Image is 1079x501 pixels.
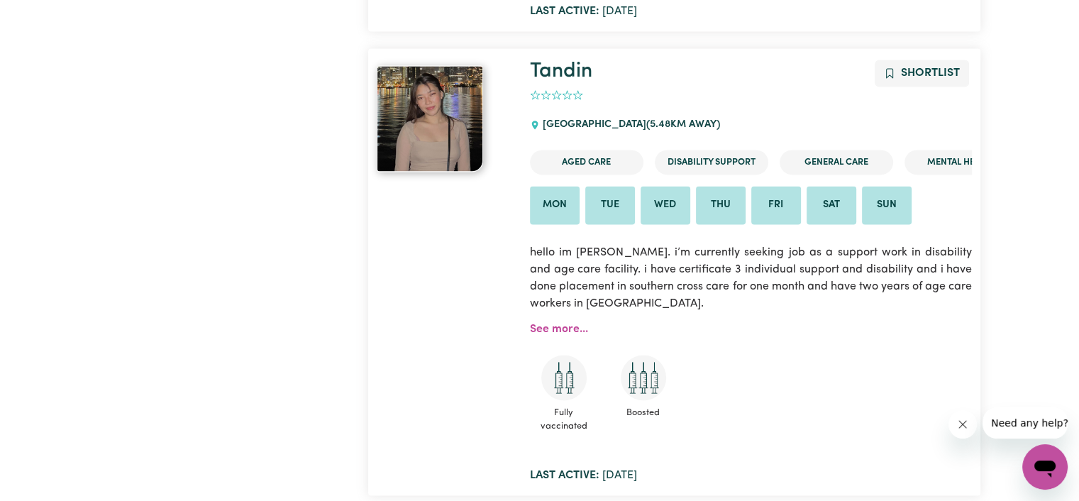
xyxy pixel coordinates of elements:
img: Care and support worker has received 2 doses of COVID-19 vaccine [541,355,587,400]
div: [GEOGRAPHIC_DATA] [530,106,729,144]
li: Available on Sun [862,186,912,224]
div: add rating by typing an integer from 0 to 5 or pressing arrow keys [530,87,583,104]
li: Available on Mon [530,186,580,224]
iframe: Close message [948,410,977,439]
li: Available on Sat [807,186,856,224]
span: [DATE] [530,6,637,17]
span: Fully vaccinated [530,400,598,439]
li: Disability Support [655,150,768,175]
li: Available on Wed [641,186,690,224]
li: General Care [780,150,893,175]
li: Mental Health [904,150,1018,175]
iframe: Button to launch messaging window [1022,444,1068,490]
span: Boosted [609,400,677,425]
li: Available on Fri [751,186,801,224]
iframe: Message from company [983,407,1068,439]
button: Add to shortlist [875,60,969,87]
b: Last active: [530,470,599,481]
span: [DATE] [530,470,637,481]
a: See more... [530,324,588,335]
p: hello im [PERSON_NAME]. i’m currently seeking job as a support work in disability and age care fa... [530,236,972,321]
img: Care and support worker has received booster dose of COVID-19 vaccination [621,355,666,400]
li: Available on Tue [585,186,635,224]
li: Available on Thu [696,186,746,224]
span: Need any help? [9,10,86,21]
li: Aged Care [530,150,643,175]
a: Tandin [377,65,513,172]
span: Shortlist [901,67,960,79]
a: Tandin [530,61,592,82]
span: ( 5.48 km away) [646,119,720,130]
img: View Tandin's profile [377,65,483,172]
b: Last active: [530,6,599,17]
